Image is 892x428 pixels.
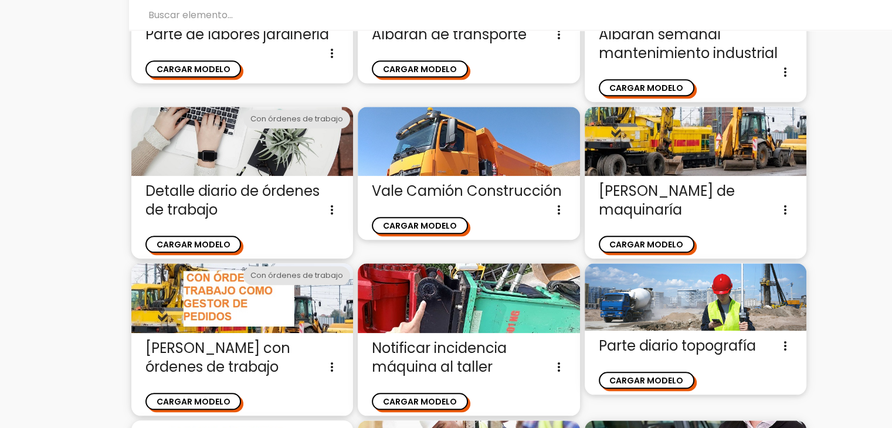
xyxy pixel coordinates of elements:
[599,79,694,96] button: CARGAR MODELO
[325,201,339,219] i: more_vert
[325,44,339,63] i: more_vert
[358,107,579,176] img: camion.jpg
[325,358,339,376] i: more_vert
[778,201,792,219] i: more_vert
[372,60,467,77] button: CARGAR MODELO
[599,372,694,389] button: CARGAR MODELO
[778,63,792,81] i: more_vert
[131,263,353,332] img: alquiler_maquinaria_construccion2.jpg
[145,393,241,410] button: CARGAR MODELO
[552,358,566,376] i: more_vert
[243,110,350,128] div: Con órdenes de trabajo
[145,25,339,44] span: Parte de labores jardineria
[778,337,792,355] i: more_vert
[372,393,467,410] button: CARGAR MODELO
[585,107,806,176] img: alquiler_maquinaria_construccion.jpg
[145,60,241,77] button: CARGAR MODELO
[599,337,792,355] span: Parte diario topografía
[599,25,792,63] span: Albarán semanal mantenimiento industrial
[372,339,565,376] span: Notificar incidencia máquina al taller
[599,236,694,253] button: CARGAR MODELO
[372,25,565,44] span: Albarán de transporte
[358,263,579,332] img: notificar_incidencia.jpg
[145,182,339,219] span: Detalle diario de órdenes de trabajo
[145,236,241,253] button: CARGAR MODELO
[552,25,566,44] i: more_vert
[243,266,350,285] div: Con órdenes de trabajo
[585,263,806,331] img: topografia.png
[552,201,566,219] i: more_vert
[599,182,792,219] span: [PERSON_NAME] de maquinaría
[372,217,467,234] button: CARGAR MODELO
[145,339,339,376] span: [PERSON_NAME] con órdenes de trabajo
[131,107,353,176] img: modelo-itcons.jpg
[372,182,565,201] span: Vale Camión Construcción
